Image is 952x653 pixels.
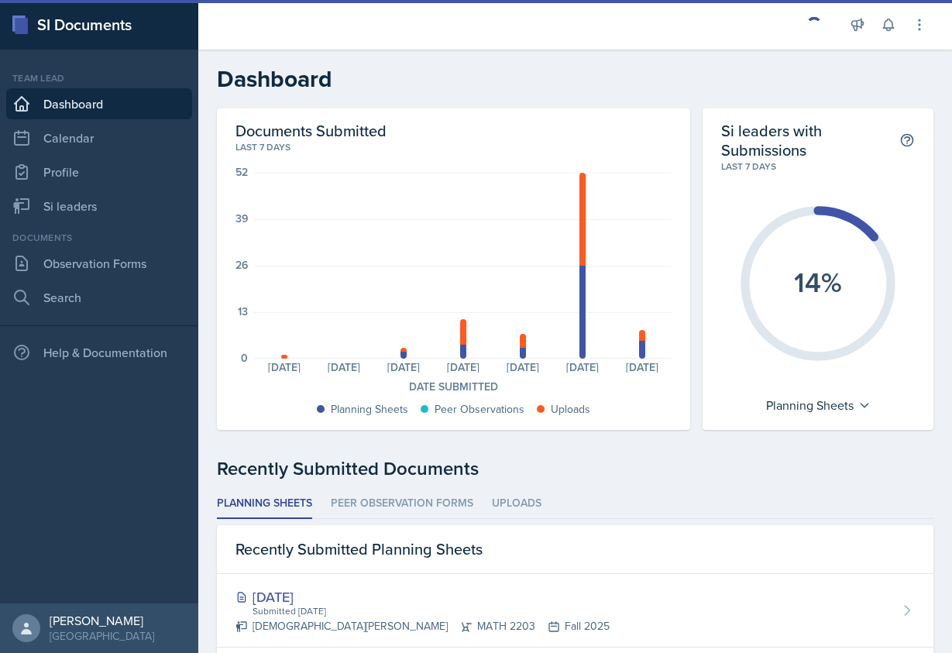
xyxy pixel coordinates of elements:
a: Observation Forms [6,248,192,279]
div: [PERSON_NAME] [50,613,154,628]
div: [DATE] [314,362,373,373]
div: Planning Sheets [758,393,878,418]
div: Planning Sheets [331,401,408,418]
div: [DATE] [493,362,552,373]
h2: Documents Submitted [235,121,672,140]
div: Last 7 days [235,140,672,154]
div: Uploads [551,401,590,418]
li: Uploads [492,489,541,519]
div: [DATE] [612,362,672,373]
div: Date Submitted [235,379,672,395]
div: 39 [235,213,248,224]
div: [DATE] [254,362,314,373]
div: 52 [235,167,248,177]
div: 26 [235,259,248,270]
div: Recently Submitted Documents [217,455,933,483]
li: Planning Sheets [217,489,312,519]
a: Si leaders [6,191,192,222]
div: Documents [6,231,192,245]
li: Peer Observation Forms [331,489,473,519]
div: Peer Observations [435,401,524,418]
div: [DATE] [373,362,433,373]
div: [DATE] [235,586,610,607]
a: Dashboard [6,88,192,119]
div: 0 [241,352,248,363]
a: Profile [6,156,192,187]
div: [DEMOGRAPHIC_DATA][PERSON_NAME] MATH 2203 Fall 2025 [235,618,610,634]
div: [GEOGRAPHIC_DATA] [50,628,154,644]
div: Recently Submitted Planning Sheets [217,525,933,574]
div: Help & Documentation [6,337,192,368]
a: [DATE] Submitted [DATE] [DEMOGRAPHIC_DATA][PERSON_NAME]MATH 2203Fall 2025 [217,574,933,648]
h2: Si leaders with Submissions [721,121,899,160]
div: [DATE] [552,362,612,373]
text: 14% [794,261,842,301]
div: Last 7 days [721,160,915,174]
div: Submitted [DATE] [251,604,610,618]
div: 13 [238,306,248,317]
a: Calendar [6,122,192,153]
div: Team lead [6,71,192,85]
div: [DATE] [433,362,493,373]
h2: Dashboard [217,65,933,93]
a: Search [6,282,192,313]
